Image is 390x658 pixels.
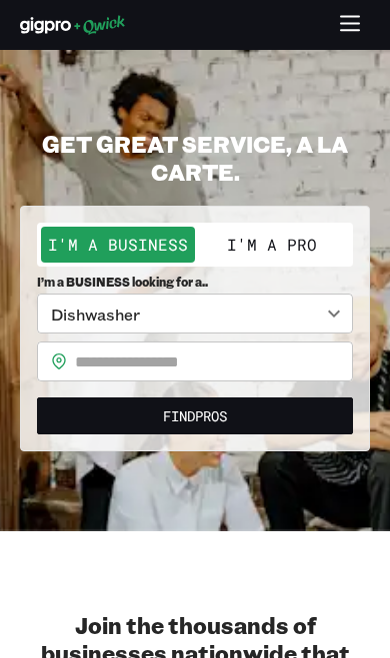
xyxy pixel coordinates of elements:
[37,397,353,434] button: FindPros
[195,227,349,263] button: I'm a Pro
[41,227,195,263] button: I'm a Business
[37,294,353,333] div: Dishwasher
[20,130,370,186] h2: GET GREAT SERVICE, A LA CARTE.
[37,275,353,290] span: I’m a BUSINESS looking for a..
